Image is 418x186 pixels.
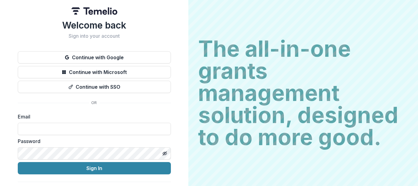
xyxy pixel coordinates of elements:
[18,162,171,174] button: Sign In
[18,66,171,78] button: Continue with Microsoft
[18,51,171,64] button: Continue with Google
[18,81,171,93] button: Continue with SSO
[18,113,167,120] label: Email
[160,149,170,158] button: Toggle password visibility
[18,33,171,39] h2: Sign into your account
[18,138,167,145] label: Password
[18,20,171,31] h1: Welcome back
[71,7,117,15] img: Temelio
